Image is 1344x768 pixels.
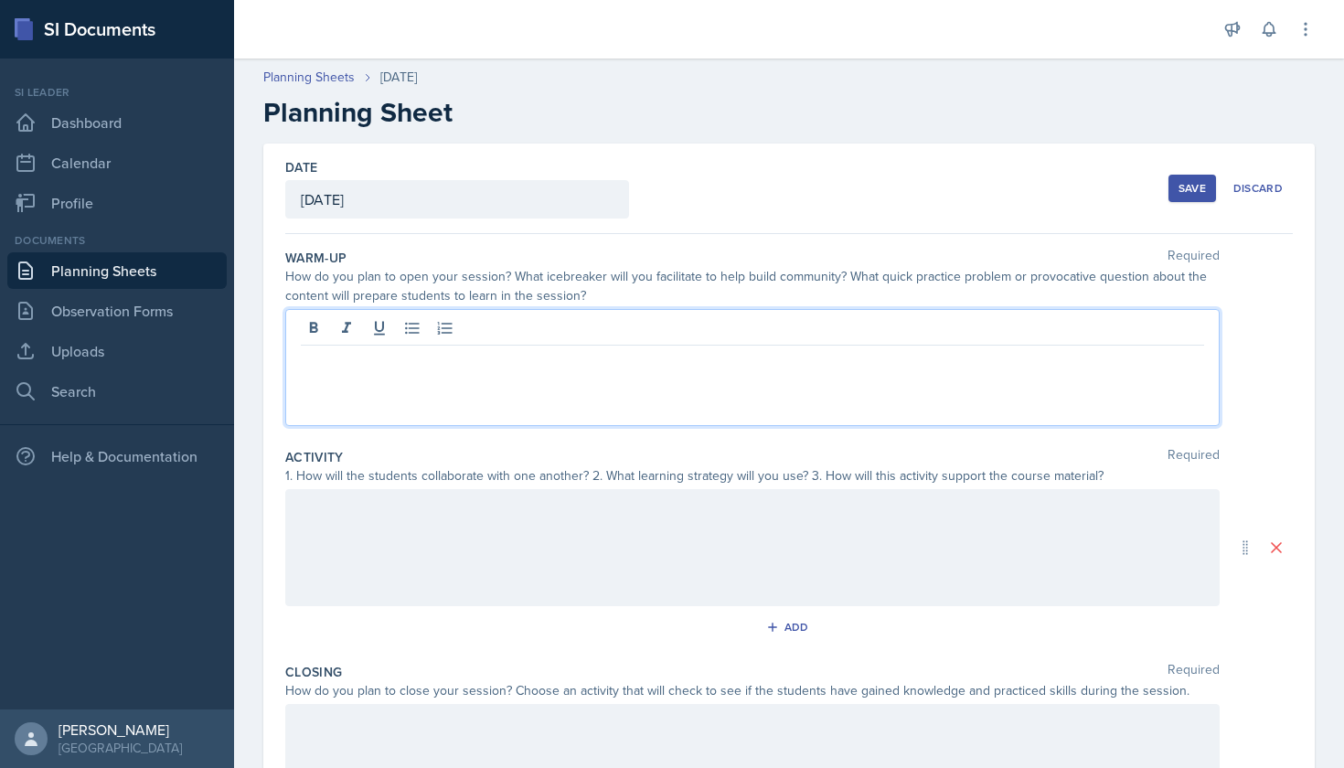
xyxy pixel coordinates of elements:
[1168,249,1220,267] span: Required
[7,104,227,141] a: Dashboard
[7,333,227,369] a: Uploads
[1168,663,1220,681] span: Required
[285,681,1220,700] div: How do you plan to close your session? Choose an activity that will check to see if the students ...
[7,144,227,181] a: Calendar
[59,720,182,739] div: [PERSON_NAME]
[1168,175,1216,202] button: Save
[285,448,344,466] label: Activity
[285,249,347,267] label: Warm-Up
[1168,448,1220,466] span: Required
[7,293,227,329] a: Observation Forms
[285,663,342,681] label: Closing
[7,438,227,475] div: Help & Documentation
[7,185,227,221] a: Profile
[59,739,182,757] div: [GEOGRAPHIC_DATA]
[1233,181,1283,196] div: Discard
[7,84,227,101] div: Si leader
[760,613,819,641] button: Add
[7,252,227,289] a: Planning Sheets
[285,158,317,176] label: Date
[263,96,1315,129] h2: Planning Sheet
[1179,181,1206,196] div: Save
[285,267,1220,305] div: How do you plan to open your session? What icebreaker will you facilitate to help build community...
[285,466,1220,485] div: 1. How will the students collaborate with one another? 2. What learning strategy will you use? 3....
[263,68,355,87] a: Planning Sheets
[770,620,809,635] div: Add
[1223,175,1293,202] button: Discard
[7,373,227,410] a: Search
[7,232,227,249] div: Documents
[380,68,417,87] div: [DATE]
